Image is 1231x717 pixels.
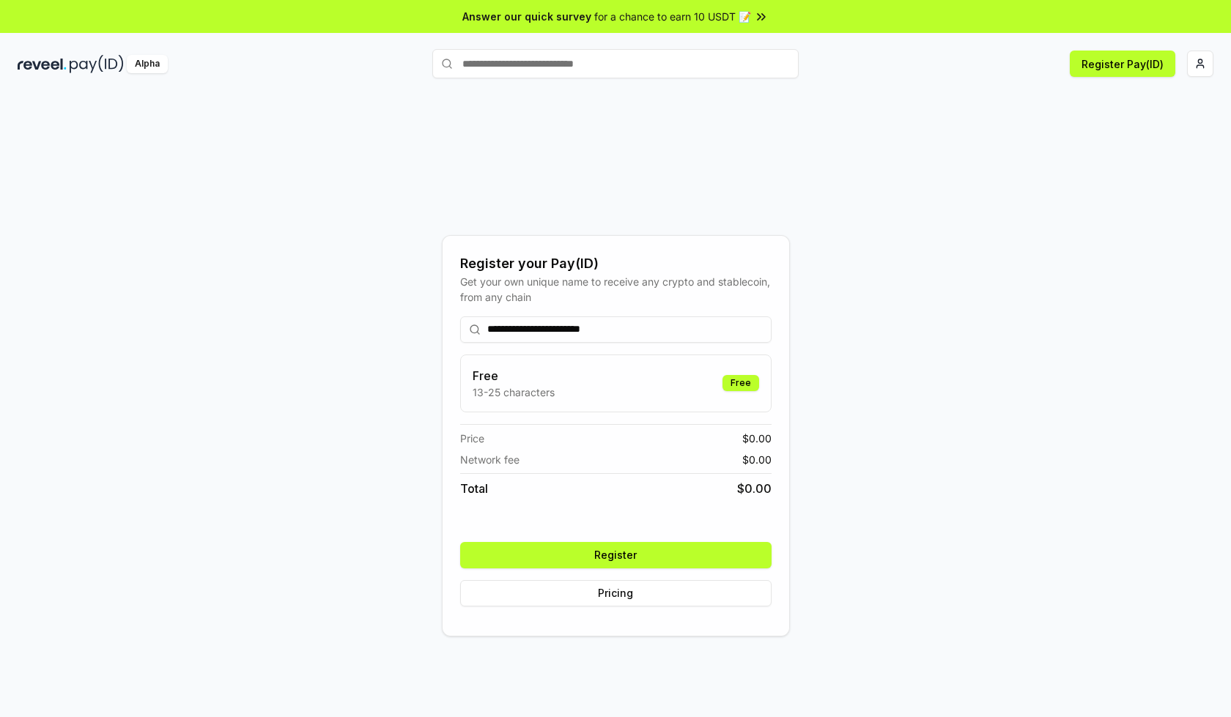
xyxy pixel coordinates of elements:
p: 13-25 characters [473,384,555,400]
img: pay_id [70,55,124,73]
div: Register your Pay(ID) [460,253,772,274]
div: Free [722,375,759,391]
span: Network fee [460,452,520,467]
span: Price [460,431,484,446]
span: $ 0.00 [742,452,772,467]
span: for a chance to earn 10 USDT 📝 [594,9,751,24]
span: Total [460,480,488,497]
button: Register [460,542,772,568]
h3: Free [473,367,555,384]
img: reveel_dark [18,55,67,73]
button: Register Pay(ID) [1070,51,1175,77]
button: Pricing [460,580,772,606]
span: $ 0.00 [742,431,772,446]
div: Alpha [127,55,168,73]
div: Get your own unique name to receive any crypto and stablecoin, from any chain [460,274,772,305]
span: $ 0.00 [737,480,772,497]
span: Answer our quick survey [462,9,591,24]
